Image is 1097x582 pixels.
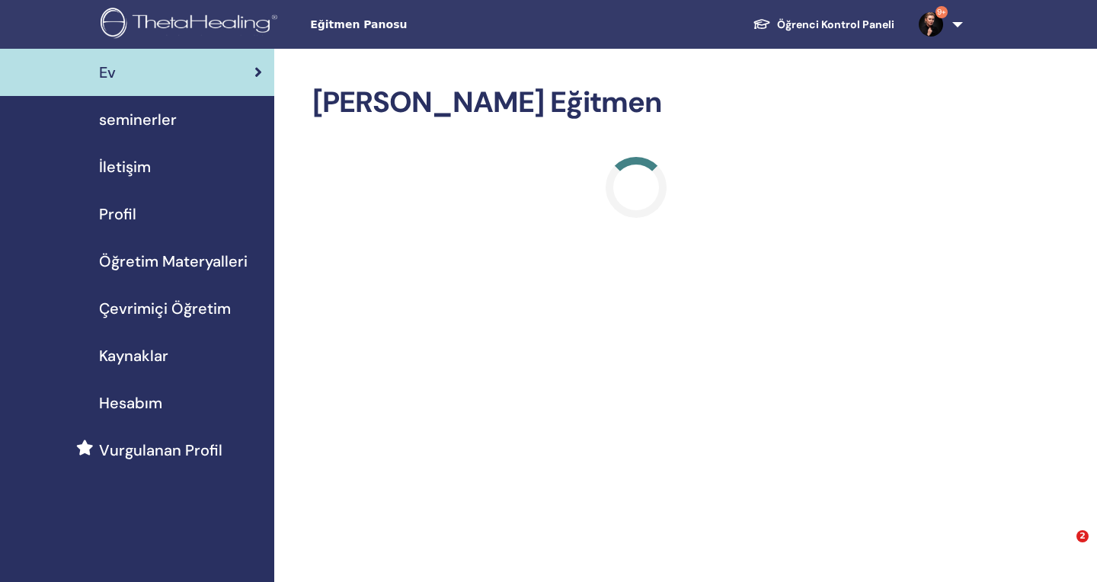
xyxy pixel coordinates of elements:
span: Çevrimiçi Öğretim [99,297,231,320]
img: default.jpg [919,12,943,37]
span: 9+ [935,6,948,18]
img: logo.png [101,8,283,42]
span: Vurgulanan Profil [99,439,222,462]
span: Kaynaklar [99,344,168,367]
span: Profil [99,203,136,225]
span: Eğitmen Panosu [310,17,539,33]
img: graduation-cap-white.svg [753,18,771,30]
span: 2 [1076,530,1089,542]
span: Ev [99,61,116,84]
h2: [PERSON_NAME] Eğitmen [312,85,960,120]
span: seminerler [99,108,177,131]
span: Öğretim Materyalleri [99,250,248,273]
span: Hesabım [99,392,162,414]
a: Öğrenci Kontrol Paneli [740,11,907,39]
iframe: Intercom live chat [1045,530,1082,567]
span: İletişim [99,155,151,178]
